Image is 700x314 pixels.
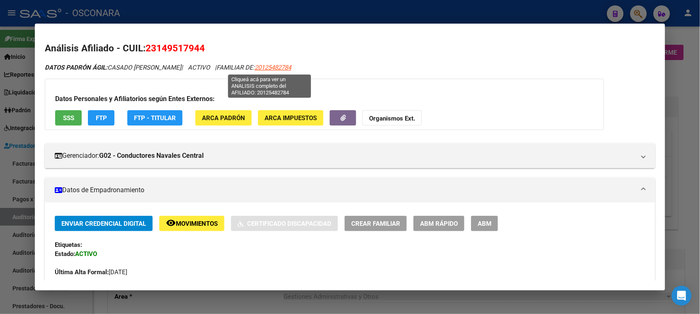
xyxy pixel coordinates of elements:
span: Enviar Credencial Digital [61,220,146,227]
span: Movimientos [176,220,218,227]
span: ABM [478,220,491,227]
button: Certificado Discapacidad [231,216,338,231]
strong: Etiquetas: [55,241,82,249]
span: SSS [63,114,74,122]
span: FAMILIAR DE: [216,64,291,71]
mat-icon: remove_red_eye [166,218,176,228]
strong: ACTIVO [75,250,97,258]
span: ARCA Padrón [202,114,245,122]
span: FTP - Titular [134,114,176,122]
button: Crear Familiar [345,216,407,231]
span: ABM Rápido [420,220,458,227]
strong: Estado: [55,250,75,258]
mat-expansion-panel-header: Gerenciador:G02 - Conductores Navales Central [45,143,655,168]
button: Enviar Credencial Digital [55,216,153,231]
span: Crear Familiar [351,220,400,227]
strong: G02 - Conductores Navales Central [99,151,204,161]
span: Certificado Discapacidad [247,220,331,227]
button: FTP - Titular [127,110,182,126]
button: ARCA Padrón [195,110,252,126]
h2: Análisis Afiliado - CUIL: [45,41,655,56]
span: FTP [96,114,107,122]
h3: Datos Personales y Afiliatorios según Entes Externos: [55,94,594,104]
strong: Última Alta Formal: [55,268,109,276]
mat-panel-title: Gerenciador: [55,151,635,161]
button: Movimientos [159,216,224,231]
div: Open Intercom Messenger [672,286,692,306]
button: Organismos Ext. [362,110,422,126]
span: [DATE] [55,268,127,276]
button: FTP [88,110,114,126]
button: SSS [55,110,82,126]
span: CASADO [PERSON_NAME] [45,64,181,71]
mat-panel-title: Datos de Empadronamiento [55,185,635,195]
strong: DATOS PADRÓN ÁGIL: [45,64,107,71]
strong: Organismos Ext. [369,115,415,122]
button: ABM Rápido [413,216,464,231]
button: ARCA Impuestos [258,110,323,126]
i: | ACTIVO | [45,64,291,71]
span: ARCA Impuestos [265,114,317,122]
mat-expansion-panel-header: Datos de Empadronamiento [45,178,655,203]
span: 23149517944 [146,43,205,53]
button: ABM [471,216,498,231]
span: 20125482784 [255,64,291,71]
